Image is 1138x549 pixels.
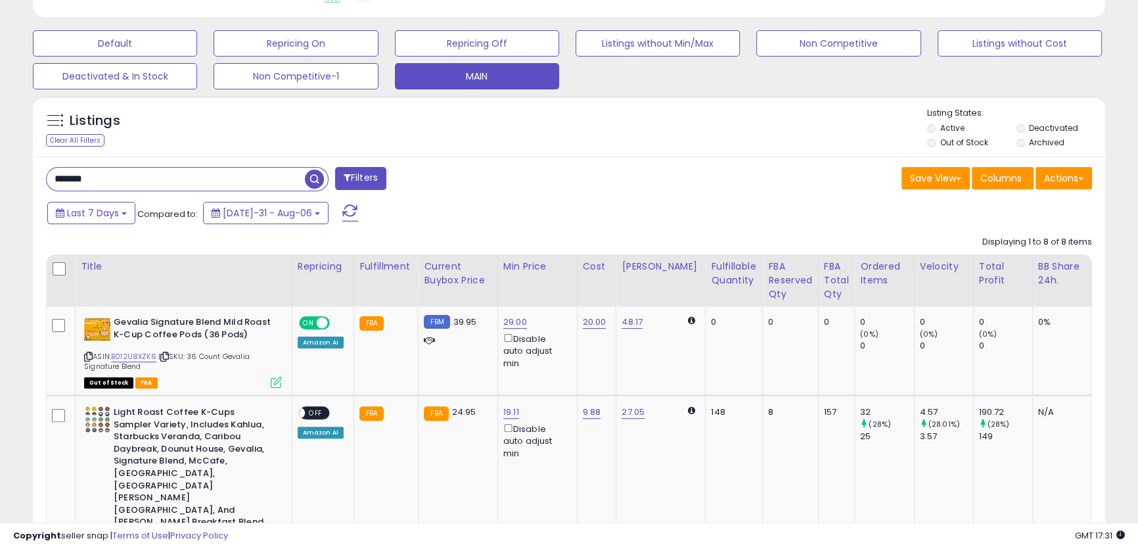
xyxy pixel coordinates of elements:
div: BB Share 24h. [1038,260,1086,287]
div: 157 [824,406,844,418]
div: Disable auto adjust min [503,421,567,460]
div: Fulfillable Quantity [711,260,757,287]
div: 25 [860,431,913,442]
h5: Listings [70,112,120,130]
small: FBA [359,316,384,331]
div: FBA Reserved Qty [768,260,812,301]
div: 3.57 [920,431,973,442]
button: Actions [1036,167,1092,189]
div: Cost [583,260,611,274]
a: 19.11 [503,406,519,419]
b: Gevalia Signature Blend Mild Roast K-Cup Coffee Pods (36 Pods) [114,316,273,344]
a: 20.00 [583,316,606,329]
div: Fulfillment [359,260,413,274]
button: Listings without Min/Max [576,30,740,57]
div: Current Buybox Price [424,260,492,287]
strong: Copyright [13,529,61,542]
label: Deactivated [1029,122,1078,133]
span: ON [300,318,317,329]
div: 149 [979,431,1032,442]
div: 4.57 [920,406,973,418]
a: Terms of Use [112,529,168,542]
div: FBA Total Qty [824,260,849,301]
div: 8 [768,406,808,418]
div: 0 [920,316,973,328]
div: 190.72 [979,406,1032,418]
small: FBA [359,406,384,421]
div: Total Profit [979,260,1027,287]
div: Clear All Filters [46,134,104,147]
p: Listing States: [927,107,1105,120]
button: Save View [901,167,970,189]
div: 0 [711,316,752,328]
button: Last 7 Days [47,202,135,224]
button: MAIN [395,63,559,89]
button: Deactivated & In Stock [33,63,197,89]
button: Listings without Cost [938,30,1102,57]
span: 24.95 [452,406,476,418]
span: OFF [305,408,326,419]
button: Non Competitive-1 [214,63,378,89]
div: Amazon AI [298,337,344,348]
small: (0%) [860,329,878,339]
img: 51VddpvF39L._SL40_.jpg [84,316,110,343]
label: Active [940,122,964,133]
span: OFF [327,318,348,329]
div: Amazon AI [298,427,344,439]
a: 48.17 [622,316,643,329]
a: B012U8XZK6 [111,351,156,362]
small: (28%) [988,419,1010,429]
button: [DATE]-31 - Aug-06 [203,202,329,224]
div: Disable auto adjust min [503,331,567,370]
label: Out of Stock [940,137,988,148]
div: 0 [920,340,973,352]
div: 148 [711,406,752,418]
span: [DATE]-31 - Aug-06 [223,206,312,220]
span: All listings that are currently out of stock and unavailable for purchase on Amazon [84,377,133,389]
div: ASIN: [84,316,282,387]
b: Light Roast Coffee K-Cups Sampler Variety, Includes Kahlua, Starbucks Veranda, Caribou Daybreak, ... [114,406,273,532]
div: seller snap | | [13,530,228,542]
div: Ordered Items [860,260,908,287]
span: Compared to: [137,208,198,220]
div: 0% [1038,316,1081,328]
div: Repricing [298,260,348,274]
button: Repricing Off [395,30,559,57]
button: Default [33,30,197,57]
small: FBM [424,315,449,329]
div: Min Price [503,260,572,274]
small: (28.01%) [928,419,960,429]
div: Displaying 1 to 8 of 8 items [982,236,1092,249]
div: Velocity [920,260,968,274]
div: N/A [1038,406,1081,418]
div: 0 [860,340,913,352]
small: FBA [424,406,448,421]
div: Title [81,260,286,274]
span: | SKU: 36 Count Gevalia Signature Blend [84,351,250,371]
div: 0 [979,340,1032,352]
small: (28%) [869,419,891,429]
a: 27.05 [622,406,645,419]
small: (0%) [920,329,938,339]
span: 39.95 [453,316,477,328]
span: Columns [980,172,1022,185]
a: 9.88 [583,406,601,419]
div: 32 [860,406,913,418]
span: 2025-08-14 17:31 GMT [1075,529,1125,542]
div: [PERSON_NAME] [622,260,700,274]
img: 51sZLRL+OAL._SL40_.jpg [84,406,110,433]
div: 0 [824,316,844,328]
div: 0 [768,316,808,328]
button: Non Competitive [756,30,921,57]
span: FBA [135,377,158,389]
div: 0 [860,316,913,328]
a: 29.00 [503,316,527,329]
button: Columns [972,167,1034,189]
button: Filters [335,167,386,190]
label: Archived [1029,137,1064,148]
small: (0%) [979,329,997,339]
div: 0 [979,316,1032,328]
span: Last 7 Days [67,206,119,220]
a: Privacy Policy [170,529,228,542]
button: Repricing On [214,30,378,57]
